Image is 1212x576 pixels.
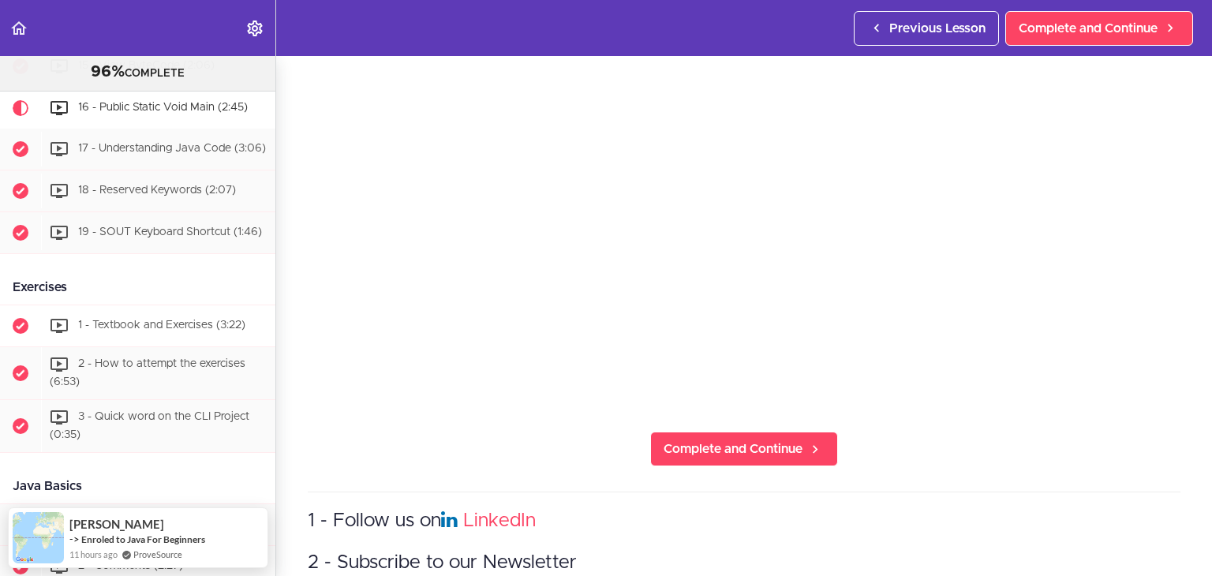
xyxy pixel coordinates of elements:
[245,19,264,38] svg: Settings Menu
[81,533,205,545] a: Enroled to Java For Beginners
[50,359,245,388] span: 2 - How to attempt the exercises (6:53)
[20,62,256,83] div: COMPLETE
[91,64,125,80] span: 96%
[69,548,118,561] span: 11 hours ago
[463,511,536,530] a: LinkedIn
[889,19,986,38] span: Previous Lesson
[78,185,236,196] span: 18 - Reserved Keywords (2:07)
[133,548,182,561] a: ProveSource
[78,144,266,155] span: 17 - Understanding Java Code (3:06)
[308,508,1180,534] h3: 1 - Follow us on
[854,11,999,46] a: Previous Lesson
[78,103,248,114] span: 16 - Public Static Void Main (2:45)
[78,320,245,331] span: 1 - Textbook and Exercises (3:22)
[50,411,249,440] span: 3 - Quick word on the CLI Project (0:35)
[69,518,164,531] span: [PERSON_NAME]
[1019,19,1158,38] span: Complete and Continue
[308,550,1180,576] h3: 2 - Subscribe to our Newsletter
[1005,11,1193,46] a: Complete and Continue
[78,227,262,238] span: 19 - SOUT Keyboard Shortcut (1:46)
[13,512,64,563] img: provesource social proof notification image
[9,19,28,38] svg: Back to course curriculum
[69,533,80,545] span: ->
